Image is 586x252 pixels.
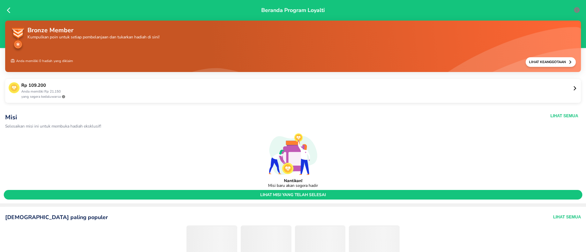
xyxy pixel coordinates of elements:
p: [DEMOGRAPHIC_DATA] paling populer [5,214,108,221]
p: Lihat Keanggotaan [529,60,568,64]
p: Anda memiliki Rp 21.150 [21,89,572,94]
p: Selesaikan misi ini untuk membuka hadiah eksklusif! [5,124,434,129]
button: Lihat Semua [553,214,581,221]
p: Misi baru akan segera hadir [268,183,318,188]
p: Misi [5,113,434,121]
span: lihat misi yang telah selesai [7,192,579,197]
p: Anda memiliki 0 hadiah yang diklaim [10,57,73,67]
p: Beranda Program Loyalti [261,6,325,43]
p: yang segera kedaluwarsa [21,94,572,99]
p: Rp 109.200 [21,82,572,89]
p: Bronze Member [27,26,160,35]
button: lihat misi yang telah selesai [4,190,582,200]
p: Kumpulkan poin untuk setiap pembelanjaan dan tukarkan hadiah di sini! [27,35,160,39]
button: Lihat Semua [550,113,578,119]
p: Nantikan! [284,178,302,183]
